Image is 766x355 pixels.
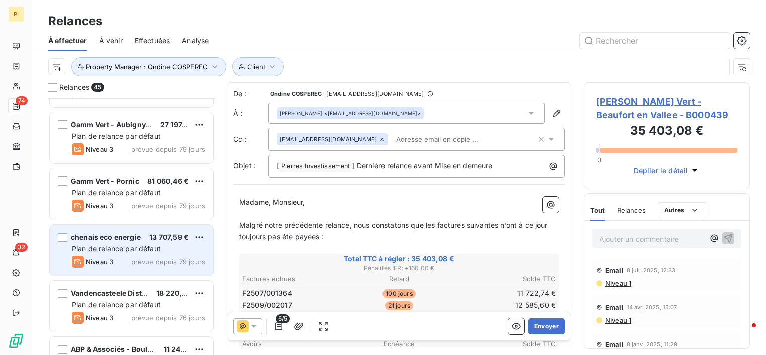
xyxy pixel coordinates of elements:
span: 13 707,59 € [149,233,189,241]
span: 18 220,40 € [156,289,198,297]
span: Malgré notre précédente relance, nous constatons que les factures suivantes n’ont à ce jour toujo... [239,221,550,241]
span: Niveau 3 [86,314,113,322]
span: Tout [590,206,605,214]
span: 45 [91,83,104,92]
label: À : [233,108,268,118]
span: [ [277,161,279,170]
span: Email [605,303,624,311]
span: Niveau 1 [604,279,631,287]
h3: 35 403,08 € [596,122,737,142]
td: 12 585,60 € [452,300,556,311]
th: Échéance [347,339,451,349]
th: Factures échues [242,274,346,284]
span: 81 060,46 € [147,176,189,185]
div: grid [48,98,215,355]
span: prévue depuis 76 jours [131,314,205,322]
span: Vandencasteele Distribution [71,289,170,297]
span: Client [247,63,265,71]
label: Cc : [233,134,268,144]
span: Niveau 3 [86,258,113,266]
th: Avoirs [242,339,346,349]
span: Plan de relance par défaut [72,132,161,140]
input: Adresse email en copie ... [392,132,508,147]
span: Déplier le détail [634,165,688,176]
span: Plan de relance par défaut [72,188,161,197]
span: Relances [59,82,89,92]
span: Objet : [233,161,256,170]
span: De : [233,89,268,99]
span: Analyse [182,36,209,46]
span: Email [605,266,624,274]
th: Retard [347,274,451,284]
span: Gamm Vert - Aubigny sur Nere [71,120,177,129]
span: prévue depuis 79 jours [131,145,205,153]
span: Plan de relance par défaut [72,300,161,309]
span: [PERSON_NAME] [280,110,322,117]
span: 5/5 [276,314,290,323]
button: Client [232,57,284,76]
span: F2507/001364 [242,288,292,298]
span: 21 jours [385,301,413,310]
span: Niveau 3 [86,202,113,210]
span: 32 [15,243,28,252]
span: Gamm Vert - Pornic [71,176,139,185]
span: - [EMAIL_ADDRESS][DOMAIN_NAME] [324,91,424,97]
span: À venir [99,36,123,46]
span: chenais eco energie [71,233,141,241]
input: Rechercher [580,33,730,49]
span: F2509/002017 [242,300,292,310]
span: Relances [617,206,646,214]
span: [EMAIL_ADDRESS][DOMAIN_NAME] [280,136,377,142]
span: 100 jours [382,289,415,298]
th: Solde TTC [452,274,556,284]
span: Total TTC à régler : 35 403,08 € [241,254,557,264]
span: ABP & Associés - Boulogne Billancou [71,345,200,353]
th: Solde TTC [452,339,556,349]
span: 74 [16,96,28,105]
span: À effectuer [48,36,87,46]
span: prévue depuis 79 jours [131,258,205,266]
span: 14 avr. 2025, 15:07 [627,304,677,310]
button: Envoyer [528,318,565,334]
span: 11 247,53 € [164,345,203,353]
button: Déplier le détail [631,165,703,176]
span: Email [605,340,624,348]
span: Property Manager : Ondine COSPEREC [86,63,208,71]
button: Property Manager : Ondine COSPEREC [71,57,226,76]
span: Plan de relance par défaut [72,244,161,253]
span: [PERSON_NAME] Vert - Beaufort en Vallee - B000439 [596,95,737,122]
span: Ondine COSPEREC [270,91,322,97]
button: Autres [658,202,706,218]
span: prévue depuis 79 jours [131,202,205,210]
span: ] Dernière relance avant Mise en demeure [352,161,492,170]
span: 0 [597,156,601,164]
span: Pénalités IFR : + 160,00 € [241,264,557,273]
span: 27 197,41 € [160,120,198,129]
iframe: Intercom live chat [732,321,756,345]
div: PI [8,6,24,22]
div: <[EMAIL_ADDRESS][DOMAIN_NAME]> [280,110,421,117]
span: 8 janv. 2025, 11:29 [627,341,678,347]
img: Logo LeanPay [8,333,24,349]
span: Madame, Monsieur, [239,198,305,206]
h3: Relances [48,12,102,30]
span: Pierres Investissement [280,161,351,172]
span: Niveau 1 [604,316,631,324]
td: 11 722,74 € [452,288,556,299]
span: Niveau 3 [86,145,113,153]
span: Effectuées [135,36,170,46]
span: 8 juil. 2025, 12:33 [627,267,676,273]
